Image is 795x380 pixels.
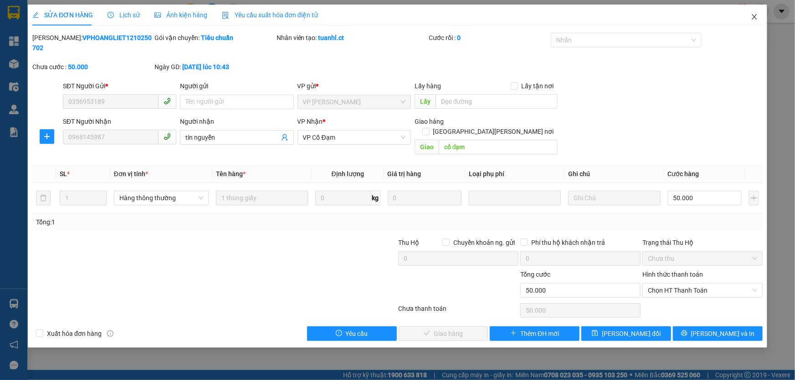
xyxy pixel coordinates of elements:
[303,95,405,109] span: VP Hoàng Liệt
[182,63,229,71] b: [DATE] lúc 10:43
[297,118,323,125] span: VP Nhận
[742,5,767,30] button: Close
[399,326,488,341] button: checkGiao hàng
[564,165,664,183] th: Ghi chú
[107,330,113,337] span: info-circle
[429,33,549,43] div: Cước rồi :
[40,133,54,140] span: plus
[528,238,609,248] span: Phí thu hộ khách nhận trả
[114,170,148,177] span: Đơn vị tính
[63,117,176,127] div: SĐT Người Nhận
[510,330,517,337] span: plus
[32,62,153,72] div: Chưa cước :
[465,165,564,183] th: Loại phụ phí
[691,329,755,339] span: [PERSON_NAME] và In
[60,170,67,177] span: SL
[388,191,462,205] input: 0
[388,170,421,177] span: Giá trị hàng
[602,329,661,339] span: [PERSON_NAME] đổi
[307,326,397,341] button: exclamation-circleYêu cầu
[281,134,288,141] span: user-add
[164,97,171,105] span: phone
[450,238,518,248] span: Chuyển khoản ng. gửi
[222,11,318,19] span: Yêu cầu xuất hóa đơn điện tử
[297,81,411,91] div: VP gửi
[568,191,660,205] input: Ghi Chú
[749,191,759,205] button: plus
[40,129,54,144] button: plus
[490,326,580,341] button: plusThêm ĐH mới
[457,34,461,41] b: 0
[430,127,558,137] span: [GEOGRAPHIC_DATA][PERSON_NAME] nơi
[398,239,419,246] span: Thu Hộ
[346,329,368,339] span: Yêu cầu
[43,329,105,339] span: Xuất hóa đơn hàng
[164,133,171,140] span: phone
[332,170,364,177] span: Định lượng
[415,82,441,90] span: Lấy hàng
[63,81,176,91] div: SĐT Người Gửi
[668,170,699,177] span: Cước hàng
[581,326,671,341] button: save[PERSON_NAME] đổi
[415,94,436,109] span: Lấy
[439,140,558,154] input: Dọc đường
[32,33,153,53] div: [PERSON_NAME]:
[371,191,380,205] span: kg
[216,191,308,205] input: VD: Bàn, Ghế
[518,81,558,91] span: Lấy tận nơi
[648,284,757,297] span: Chọn HT Thanh Toán
[154,62,275,72] div: Ngày GD:
[216,170,246,177] span: Tên hàng
[222,12,229,19] img: icon
[154,33,275,43] div: Gói vận chuyển:
[592,330,598,337] span: save
[68,63,88,71] b: 50.000
[642,271,703,278] label: Hình thức thanh toán
[642,238,763,248] div: Trạng thái Thu Hộ
[277,33,427,43] div: Nhân viên tạo:
[415,118,444,125] span: Giao hàng
[751,13,758,20] span: close
[108,11,140,19] span: Lịch sử
[673,326,763,341] button: printer[PERSON_NAME] và In
[108,12,114,18] span: clock-circle
[336,330,342,337] span: exclamation-circle
[154,12,161,18] span: picture
[303,131,405,144] span: VP Cổ Đạm
[32,12,39,18] span: edit
[180,117,293,127] div: Người nhận
[201,34,233,41] b: Tiêu chuẩn
[648,252,757,265] span: Chưa thu
[119,191,203,205] span: Hàng thông thường
[32,11,93,19] span: SỬA ĐƠN HÀNG
[681,330,687,337] span: printer
[32,34,152,51] b: VPHOANGLIET1210250702
[436,94,558,109] input: Dọc đường
[180,81,293,91] div: Người gửi
[520,329,559,339] span: Thêm ĐH mới
[154,11,207,19] span: Ảnh kiện hàng
[415,140,439,154] span: Giao
[318,34,344,41] b: tuanhl.ct
[36,191,51,205] button: delete
[36,217,307,227] div: Tổng: 1
[520,271,550,278] span: Tổng cước
[398,304,520,319] div: Chưa thanh toán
